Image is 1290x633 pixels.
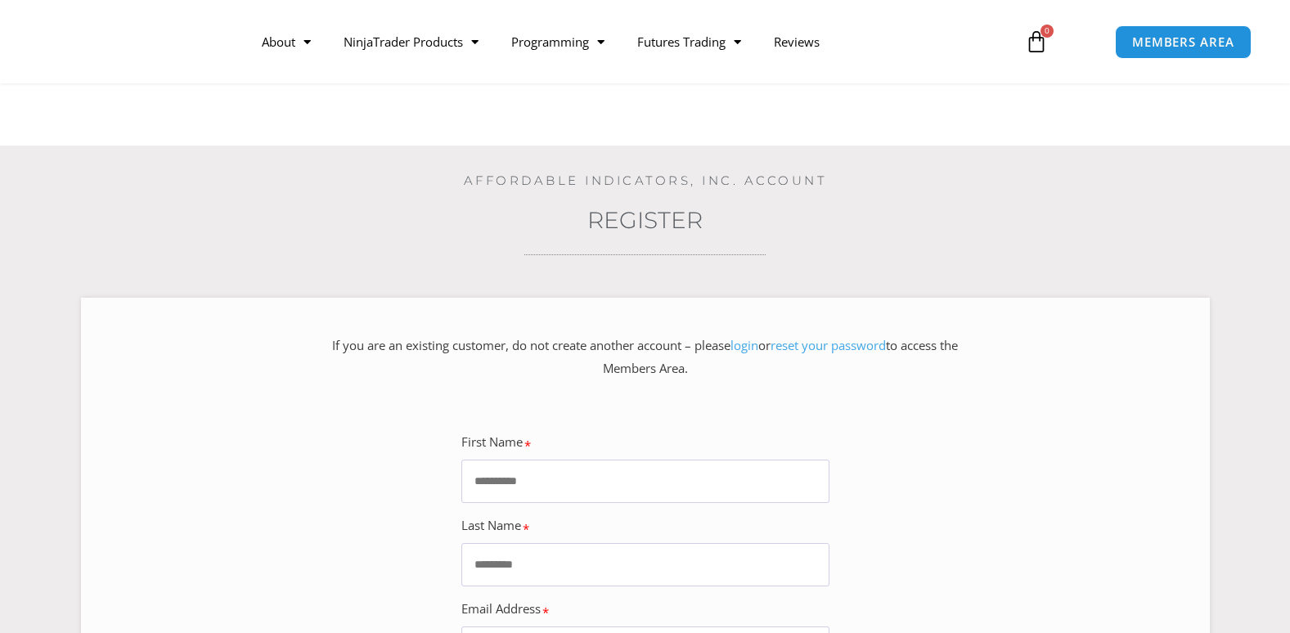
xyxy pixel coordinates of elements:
[1041,25,1054,38] span: 0
[757,23,836,61] a: Reviews
[587,206,703,234] a: REGISTER
[621,23,757,61] a: Futures Trading
[329,334,962,380] p: If you are an existing customer, do not create another account – please or to access the Members ...
[327,23,495,61] a: NinjaTrader Products
[730,337,758,353] a: login
[464,173,827,188] a: Affordable Indicators, Inc. Account
[461,598,541,621] label: Email Address
[461,431,523,454] label: First Name
[245,23,1007,61] nav: Menu
[461,514,521,537] label: Last Name
[39,12,215,71] img: LogoAI | Affordable Indicators – NinjaTrader
[1000,18,1072,65] a: 0
[1132,36,1234,48] span: MEMBERS AREA
[1115,25,1252,59] a: MEMBERS AREA
[495,23,621,61] a: Programming
[245,23,327,61] a: About
[771,337,886,353] a: reset your password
